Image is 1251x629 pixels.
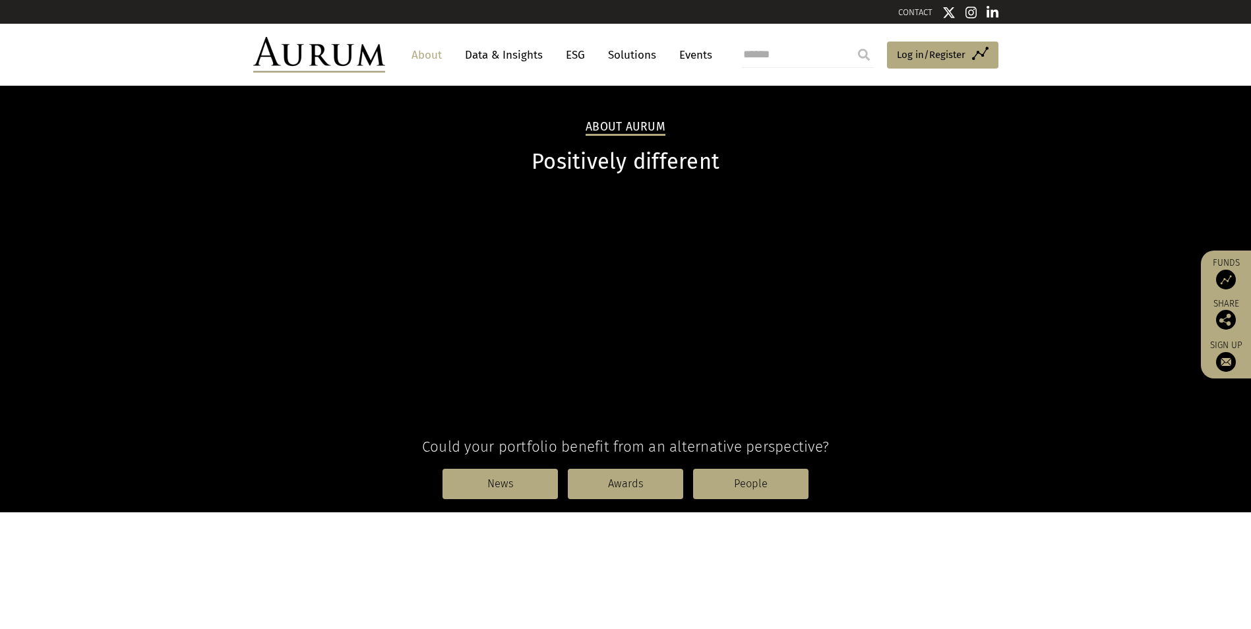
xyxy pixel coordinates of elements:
img: Access Funds [1216,270,1236,289]
a: About [405,43,448,67]
input: Submit [851,42,877,68]
a: Events [673,43,712,67]
a: News [442,469,558,499]
a: Funds [1207,257,1244,289]
img: Instagram icon [965,6,977,19]
a: Log in/Register [887,42,998,69]
a: Awards [568,469,683,499]
div: Share [1207,299,1244,330]
h1: Positively different [253,149,998,175]
img: Aurum [253,37,385,73]
img: Share this post [1216,310,1236,330]
a: People [693,469,809,499]
h4: Could your portfolio benefit from an alternative perspective? [253,438,998,456]
a: Data & Insights [458,43,549,67]
span: Log in/Register [897,47,965,63]
h2: About Aurum [586,120,665,136]
a: Sign up [1207,340,1244,372]
a: ESG [559,43,592,67]
a: Solutions [601,43,663,67]
img: Linkedin icon [987,6,998,19]
a: CONTACT [898,7,932,17]
img: Sign up to our newsletter [1216,352,1236,372]
img: Twitter icon [942,6,956,19]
